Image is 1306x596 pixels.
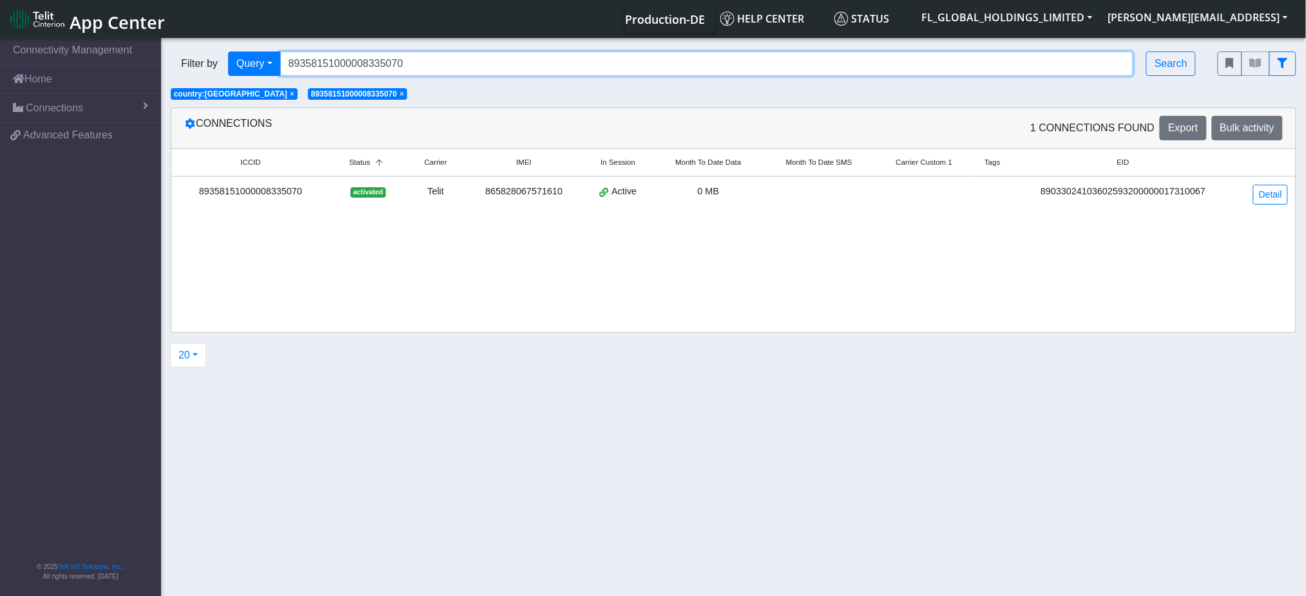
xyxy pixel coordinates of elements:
span: 89358151000008335070 [311,89,397,98]
span: In Session [600,157,635,168]
span: Active [611,185,637,199]
span: Tags [984,157,1000,168]
input: Search... [280,51,1134,76]
span: Production-DE [626,12,706,27]
span: 1 Connections found [1030,120,1155,136]
button: Query [228,51,281,76]
span: activated [351,187,386,198]
span: Carrier Custom 1 [896,157,953,168]
a: Status [829,6,914,32]
a: Detail [1253,185,1288,205]
span: × [399,89,404,98]
button: Bulk activity [1212,116,1283,140]
span: Advanced Features [23,127,113,143]
a: App Center [10,5,163,33]
button: [PERSON_NAME][EMAIL_ADDRESS] [1100,6,1296,29]
button: Close [290,90,294,98]
a: Your current platform instance [625,6,705,32]
span: Status [834,12,890,26]
span: Bulk activity [1220,122,1274,133]
button: 20 [170,343,206,368]
span: App Center [70,10,165,34]
button: Close [399,90,404,98]
div: fitlers menu [1218,51,1296,76]
span: Help center [720,12,805,26]
span: ICCID [240,157,260,168]
span: Month To Date SMS [786,157,852,168]
div: 89033024103602593200000017310067 [1019,185,1227,199]
span: Export [1168,122,1198,133]
button: Search [1146,51,1196,76]
span: × [290,89,294,98]
button: FL_GLOBAL_HOLDINGS_LIMITED [914,6,1100,29]
span: Filter by [171,56,228,71]
img: knowledge.svg [720,12,735,26]
div: 865828067571610 [473,185,575,199]
span: Carrier [425,157,447,168]
span: 0 MB [698,186,720,196]
span: EID [1117,157,1129,168]
div: Telit [414,185,457,199]
img: status.svg [834,12,849,26]
a: Telit IoT Solutions, Inc. [58,563,122,570]
span: Status [349,157,370,168]
span: country:[GEOGRAPHIC_DATA] [174,89,287,98]
img: logo-telit-cinterion-gw-new.png [10,9,64,30]
div: 89358151000008335070 [179,185,322,199]
span: Connections [26,100,83,116]
span: Month To Date Data [675,157,741,168]
button: Export [1160,116,1206,140]
div: Connections [175,116,734,140]
span: IMEI [516,157,532,168]
a: Help center [715,6,829,32]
